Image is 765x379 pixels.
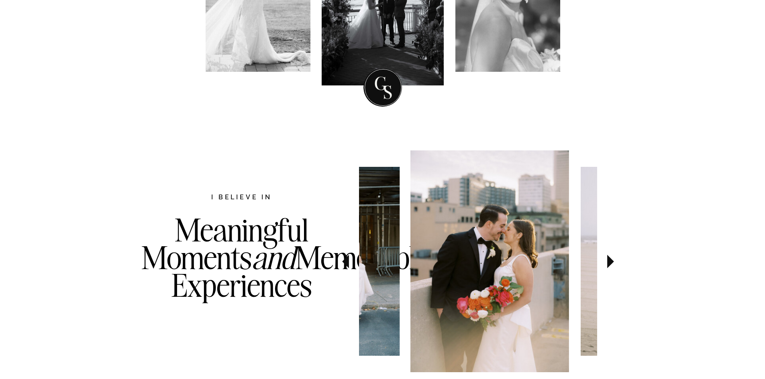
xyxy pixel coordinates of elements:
[581,167,716,355] img: Bride and Groom just married
[273,167,399,355] img: Bride in New York City with her dress train trailing behind her
[252,238,295,277] i: and
[410,150,569,372] img: Bride and groom in front of NYC skyline
[141,216,342,332] h3: Meaningful Moments Memorable Experiences
[169,193,314,203] h2: I believe in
